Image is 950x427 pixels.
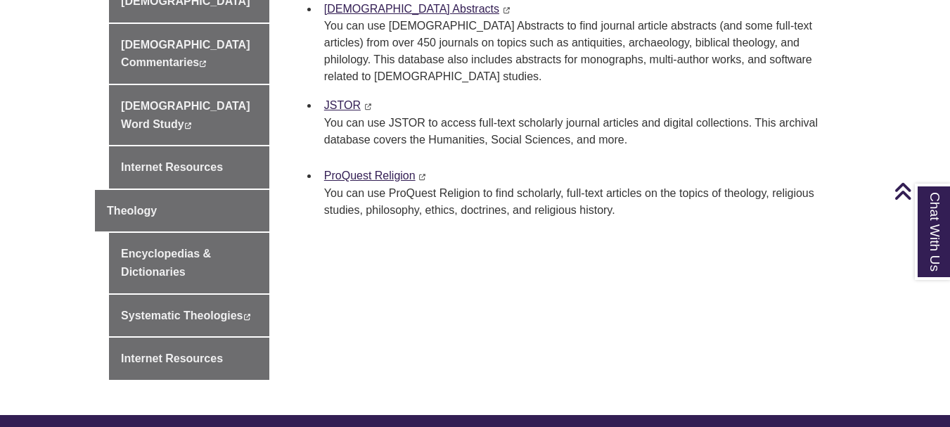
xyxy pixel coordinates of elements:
i: This link opens in a new window [184,122,192,129]
p: You can use ProQuest Religion to find scholarly, full-text articles on the topics of theology, re... [324,185,844,219]
i: This link opens in a new window [418,174,426,180]
span: Theology [107,205,157,217]
div: You can use [DEMOGRAPHIC_DATA] Abstracts to find journal article abstracts (and some full-text ar... [324,18,844,85]
i: This link opens in a new window [243,314,250,320]
a: Encyclopedias & Dictionaries [109,233,269,293]
a: Internet Resources [109,338,269,380]
a: JSTOR [324,99,361,111]
a: [DEMOGRAPHIC_DATA] Word Study [109,85,269,145]
a: Theology [95,190,269,232]
a: Systematic Theologies [109,295,269,337]
a: [DEMOGRAPHIC_DATA] Commentaries [109,24,269,84]
i: This link opens in a new window [364,103,371,110]
i: This link opens in a new window [502,7,510,13]
a: Back to Top [894,181,946,200]
i: This link opens in a new window [199,60,207,67]
a: [DEMOGRAPHIC_DATA] Abstracts [324,3,499,15]
p: You can use JSTOR to access full-text scholarly journal articles and digital collections. This ar... [324,115,844,148]
a: Internet Resources [109,146,269,189]
a: ProQuest Religion [324,170,416,181]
